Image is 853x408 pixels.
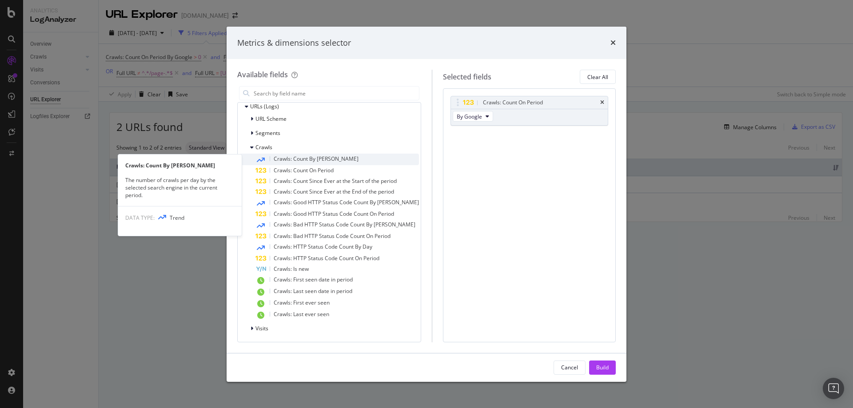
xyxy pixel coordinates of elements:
[255,325,268,332] span: Visits
[450,96,608,126] div: Crawls: Count On PeriodtimesBy Google
[255,129,280,137] span: Segments
[274,299,330,306] span: Crawls: First ever seen
[580,70,616,84] button: Clear All
[554,360,586,375] button: Cancel
[118,176,242,199] div: The number of crawls per day by the selected search engine in the current period.
[274,265,309,273] span: Crawls: Is new
[589,360,616,375] button: Build
[274,276,353,283] span: Crawls: First seen date in period
[561,364,578,371] div: Cancel
[823,378,844,399] div: Open Intercom Messenger
[227,27,626,382] div: modal
[274,155,359,162] span: Crawls: Count By [PERSON_NAME]
[118,162,242,169] div: Crawls: Count By [PERSON_NAME]
[237,70,288,79] div: Available fields
[274,310,329,318] span: Crawls: Last ever seen
[274,177,397,185] span: Crawls: Count Since Ever at the Start of the period
[274,243,372,250] span: Crawls: HTTP Status Code Count By Day
[274,166,334,174] span: Crawls: Count On Period
[443,72,491,82] div: Selected fields
[453,111,493,122] button: By Google
[457,113,482,120] span: By Google
[587,73,608,81] div: Clear All
[255,115,287,123] span: URL Scheme
[600,100,604,105] div: times
[274,221,415,228] span: Crawls: Bad HTTP Status Code Count By [PERSON_NAME]
[255,143,272,151] span: Crawls
[274,188,394,195] span: Crawls: Count Since Ever at the End of the period
[274,287,352,295] span: Crawls: Last seen date in period
[250,103,279,110] span: URLs (Logs)
[274,198,419,206] span: Crawls: Good HTTP Status Code Count By [PERSON_NAME]
[483,98,543,107] div: Crawls: Count On Period
[596,364,609,371] div: Build
[610,37,616,49] div: times
[274,254,379,262] span: Crawls: HTTP Status Code Count On Period
[274,232,391,240] span: Crawls: Bad HTTP Status Code Count On Period
[237,37,351,49] div: Metrics & dimensions selector
[274,210,394,218] span: Crawls: Good HTTP Status Code Count On Period
[253,87,419,100] input: Search by field name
